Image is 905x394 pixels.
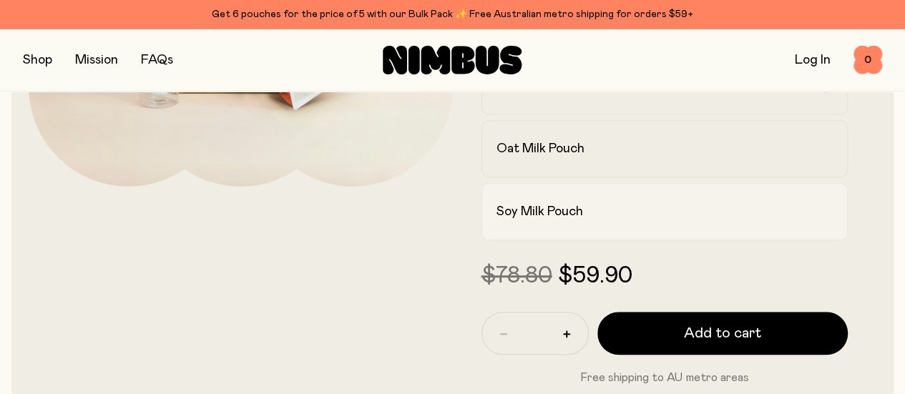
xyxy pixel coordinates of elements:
[75,54,118,67] a: Mission
[496,203,583,220] h2: Soy Milk Pouch
[481,265,552,287] span: $78.80
[141,54,173,67] a: FAQs
[795,54,831,67] a: Log In
[496,140,584,157] h2: Oat Milk Pouch
[23,6,882,23] div: Get 6 pouches for the price of 5 with our Bulk Pack ✨ Free Australian metro shipping for orders $59+
[853,46,882,74] button: 0
[558,265,632,287] span: $59.90
[684,323,761,343] span: Add to cart
[481,369,848,386] p: Free shipping to AU metro areas
[597,312,848,355] button: Add to cart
